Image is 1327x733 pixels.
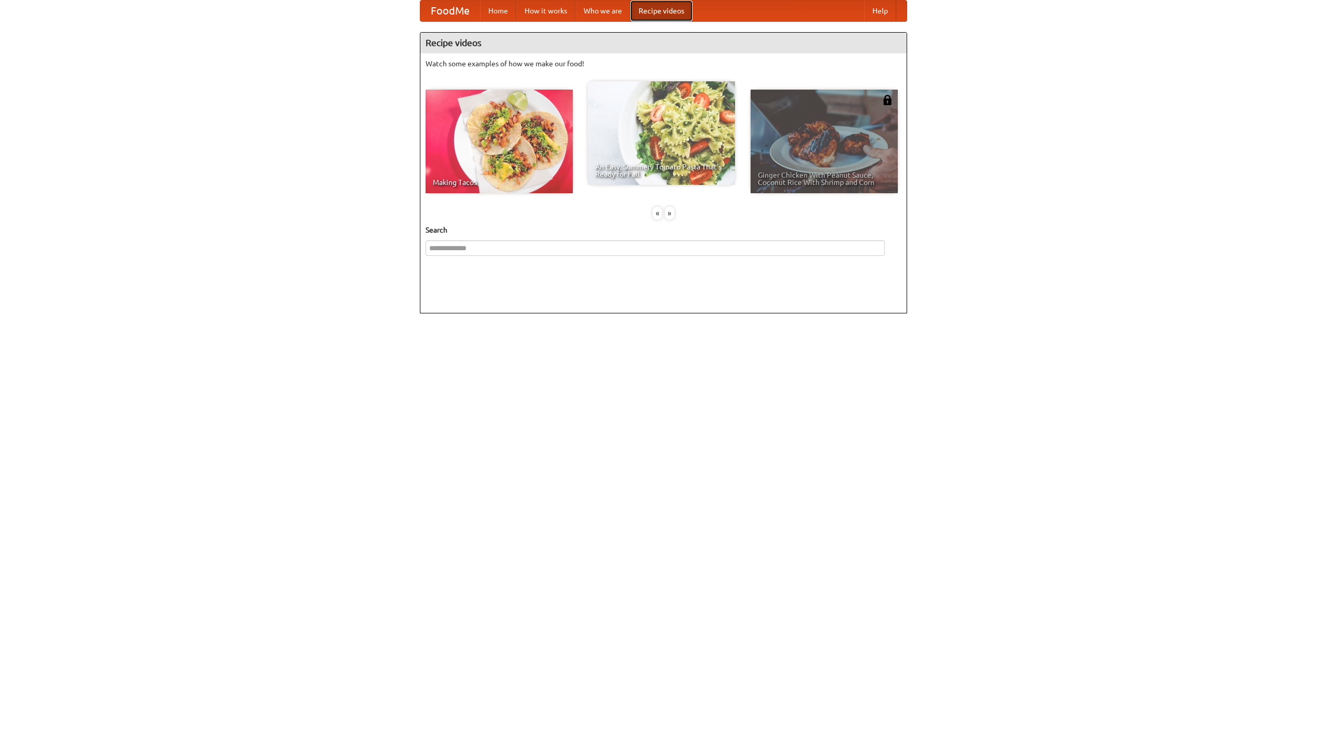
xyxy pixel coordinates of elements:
span: Making Tacos [433,179,566,186]
div: » [665,207,674,220]
a: Making Tacos [426,90,573,193]
a: An Easy, Summery Tomato Pasta That's Ready for Fall [588,81,735,185]
a: Recipe videos [630,1,693,21]
h4: Recipe videos [420,33,907,53]
div: « [653,207,662,220]
a: Home [480,1,516,21]
h5: Search [426,225,901,235]
span: An Easy, Summery Tomato Pasta That's Ready for Fall [595,163,728,178]
a: How it works [516,1,575,21]
a: Who we are [575,1,630,21]
a: FoodMe [420,1,480,21]
p: Watch some examples of how we make our food! [426,59,901,69]
img: 483408.png [882,95,893,105]
a: Help [864,1,896,21]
